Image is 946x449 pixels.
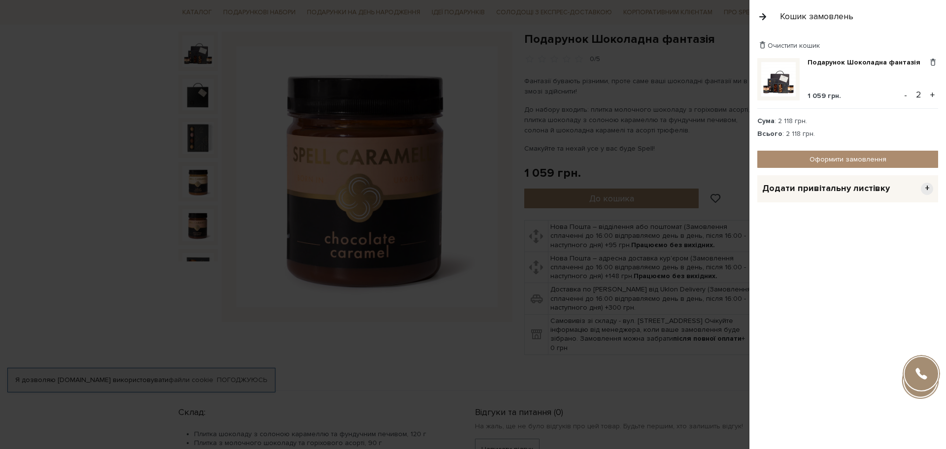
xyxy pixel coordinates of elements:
span: 1 059 грн. [808,92,841,100]
strong: Сума [757,117,775,125]
div: Кошик замовлень [780,11,853,22]
button: + [927,88,938,102]
div: : 2 118 грн. [757,117,938,126]
img: Подарунок Шоколадна фантазія [761,62,796,96]
a: Оформити замовлення [757,151,938,168]
span: + [921,183,933,195]
button: - [901,88,911,102]
div: Очистити кошик [757,41,938,50]
span: Додати привітальну листівку [762,183,890,194]
strong: Всього [757,129,782,138]
div: : 2 118 грн. [757,129,938,138]
a: Подарунок Шоколадна фантазія [808,58,928,67]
